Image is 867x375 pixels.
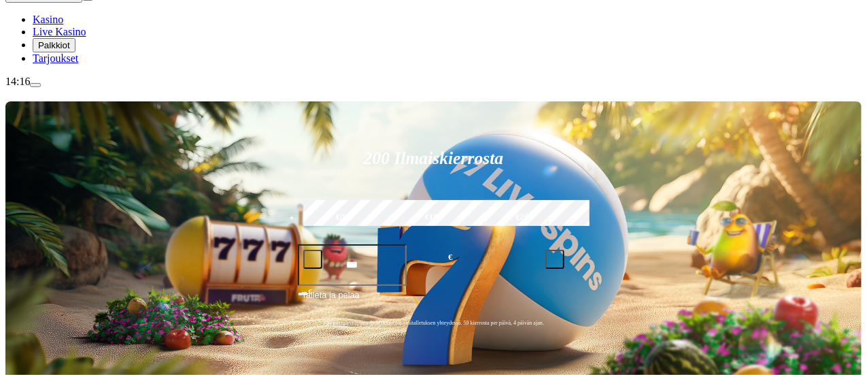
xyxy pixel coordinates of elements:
button: Palkkiot [33,38,75,52]
a: Live Kasino [33,26,86,37]
span: Palkkiot [38,40,70,50]
label: €250 [481,198,568,238]
a: Tarjoukset [33,52,78,64]
button: minus icon [303,250,322,269]
label: €150 [390,198,477,238]
span: € [309,287,313,295]
button: Talleta ja pelaa [298,288,570,314]
nav: Main menu [5,14,862,65]
span: € [448,251,452,264]
button: menu [30,83,41,87]
span: 14:16 [5,76,30,87]
label: €50 [300,198,386,238]
button: plus icon [545,250,564,269]
a: Kasino [33,14,63,25]
span: Talleta ja pelaa [302,289,360,313]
